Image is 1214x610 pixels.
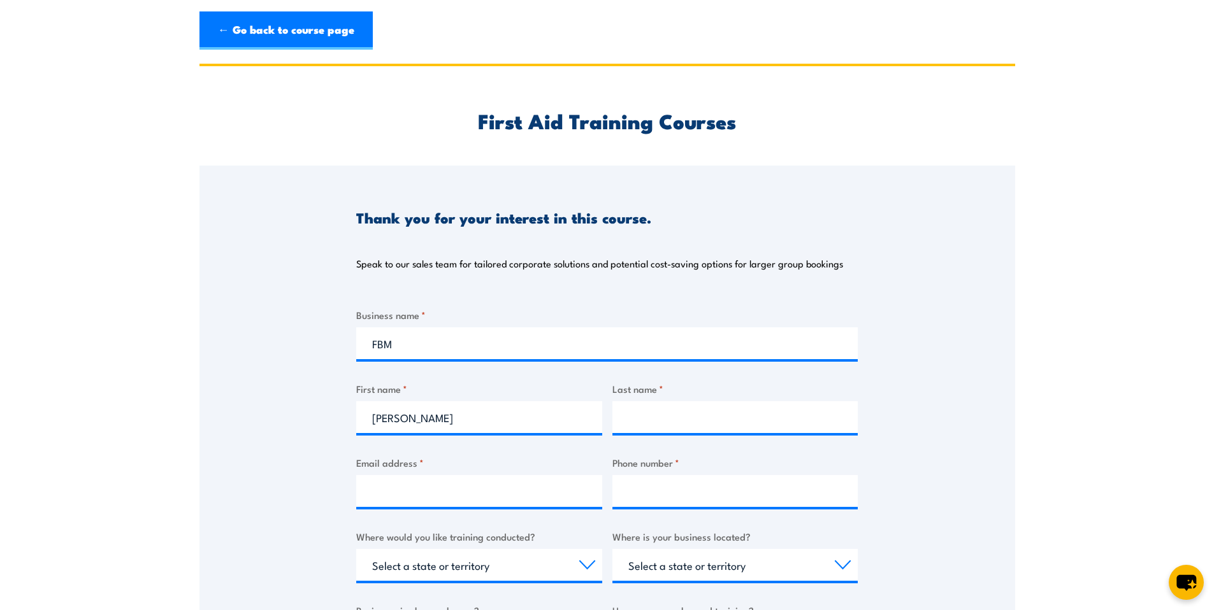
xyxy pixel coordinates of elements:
label: First name [356,381,602,396]
label: Where would you like training conducted? [356,529,602,544]
a: ← Go back to course page [199,11,373,50]
h2: First Aid Training Courses [356,111,858,129]
p: Speak to our sales team for tailored corporate solutions and potential cost-saving options for la... [356,257,843,270]
label: Last name [612,381,858,396]
button: chat-button [1169,565,1204,600]
label: Where is your business located? [612,529,858,544]
label: Email address [356,455,602,470]
label: Business name [356,308,858,322]
label: Phone number [612,455,858,470]
h3: Thank you for your interest in this course. [356,210,651,225]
